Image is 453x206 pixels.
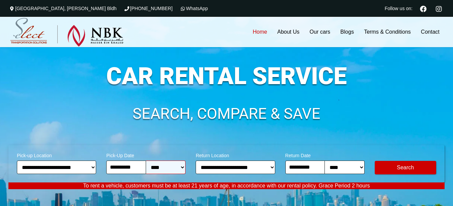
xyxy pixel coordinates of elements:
a: Contact [416,17,445,47]
a: [PHONE_NUMBER] [123,6,173,11]
a: Our cars [305,17,335,47]
a: Facebook [417,5,429,12]
a: Instagram [433,5,445,12]
img: Select Rent a Car [10,18,123,47]
span: Pick-Up Date [106,148,186,161]
p: To rent a vehicle, customers must be at least 21 years of age, in accordance with our rental poli... [8,182,445,189]
a: About Us [272,17,305,47]
a: Blogs [335,17,359,47]
span: Return Date [285,148,365,161]
h1: SEARCH, COMPARE & SAVE [8,106,445,122]
a: Home [248,17,272,47]
a: Terms & Conditions [359,17,416,47]
h1: CAR RENTAL SERVICE [8,64,445,88]
span: Pick-up Location [17,148,96,161]
a: WhatsApp [179,6,208,11]
button: Modify Search [375,161,436,174]
span: Return Location [196,148,275,161]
